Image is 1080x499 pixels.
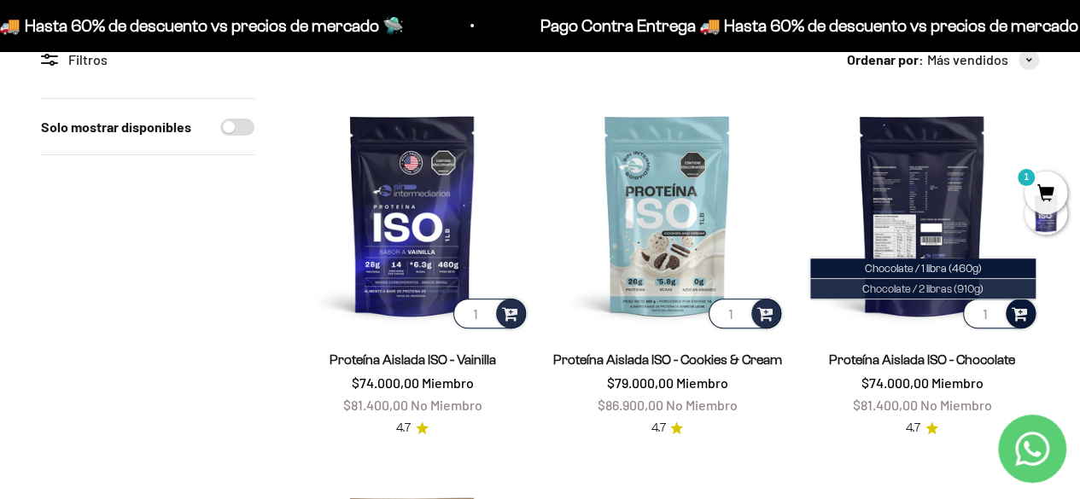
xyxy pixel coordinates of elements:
[927,49,1008,71] span: Más vendidos
[41,49,254,71] div: Filtros
[1016,167,1036,188] mark: 1
[396,419,411,438] span: 4.7
[852,397,917,413] span: $81.400,00
[665,397,737,413] span: No Miembro
[805,98,1039,332] img: Proteína Aislada ISO - Chocolate
[651,419,665,438] span: 4.7
[411,397,482,413] span: No Miembro
[352,374,419,391] span: $74.000,00
[861,374,928,391] span: $74.000,00
[552,352,781,367] a: Proteína Aislada ISO - Cookies & Cream
[396,419,429,438] a: 4.74.7 de 5.0 estrellas
[847,49,924,71] span: Ordenar por:
[651,419,683,438] a: 4.74.7 de 5.0 estrellas
[829,352,1015,367] a: Proteína Aislada ISO - Chocolate
[927,49,1039,71] button: Más vendidos
[862,282,984,295] span: Chocolate / 2 libras (910g)
[906,419,920,438] span: 4.7
[675,374,727,391] span: Miembro
[606,374,673,391] span: $79.000,00
[919,397,991,413] span: No Miembro
[931,374,983,391] span: Miembro
[330,352,496,367] a: Proteína Aislada ISO - Vainilla
[597,397,663,413] span: $86.900,00
[906,419,938,438] a: 4.74.7 de 5.0 estrellas
[343,397,408,413] span: $81.400,00
[864,262,981,275] span: Chocolate / 1 libra (460g)
[1025,185,1067,204] a: 1
[41,116,191,138] label: Solo mostrar disponibles
[422,374,474,391] span: Miembro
